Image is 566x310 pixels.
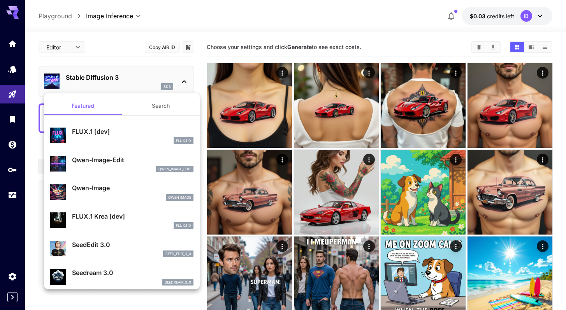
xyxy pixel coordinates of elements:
p: Qwen-Image [72,183,193,193]
div: Seedream 3.0seedream_3_0 [50,265,193,289]
p: seed_edit_3_0 [165,251,191,257]
p: FLUX.1 [dev] [72,127,193,136]
div: FLUX.1 Krea [dev]FLUX.1 D [50,208,193,232]
div: Qwen-Image-Editqwen_image_edit [50,152,193,176]
p: seedream_3_0 [165,280,191,285]
p: FLUX.1 D [176,138,191,144]
div: FLUX.1 [dev]FLUX.1 D [50,124,193,147]
p: Qwen Image [168,195,191,200]
button: Search [122,96,200,115]
p: SeedEdit 3.0 [72,240,193,249]
div: Qwen-ImageQwen Image [50,180,193,204]
p: Seedream 3.0 [72,268,193,277]
button: Featured [44,96,122,115]
p: FLUX.1 D [176,223,191,228]
p: Qwen-Image-Edit [72,155,193,165]
div: SeedEdit 3.0seed_edit_3_0 [50,237,193,261]
p: FLUX.1 Krea [dev] [72,212,193,221]
p: qwen_image_edit [158,166,191,172]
